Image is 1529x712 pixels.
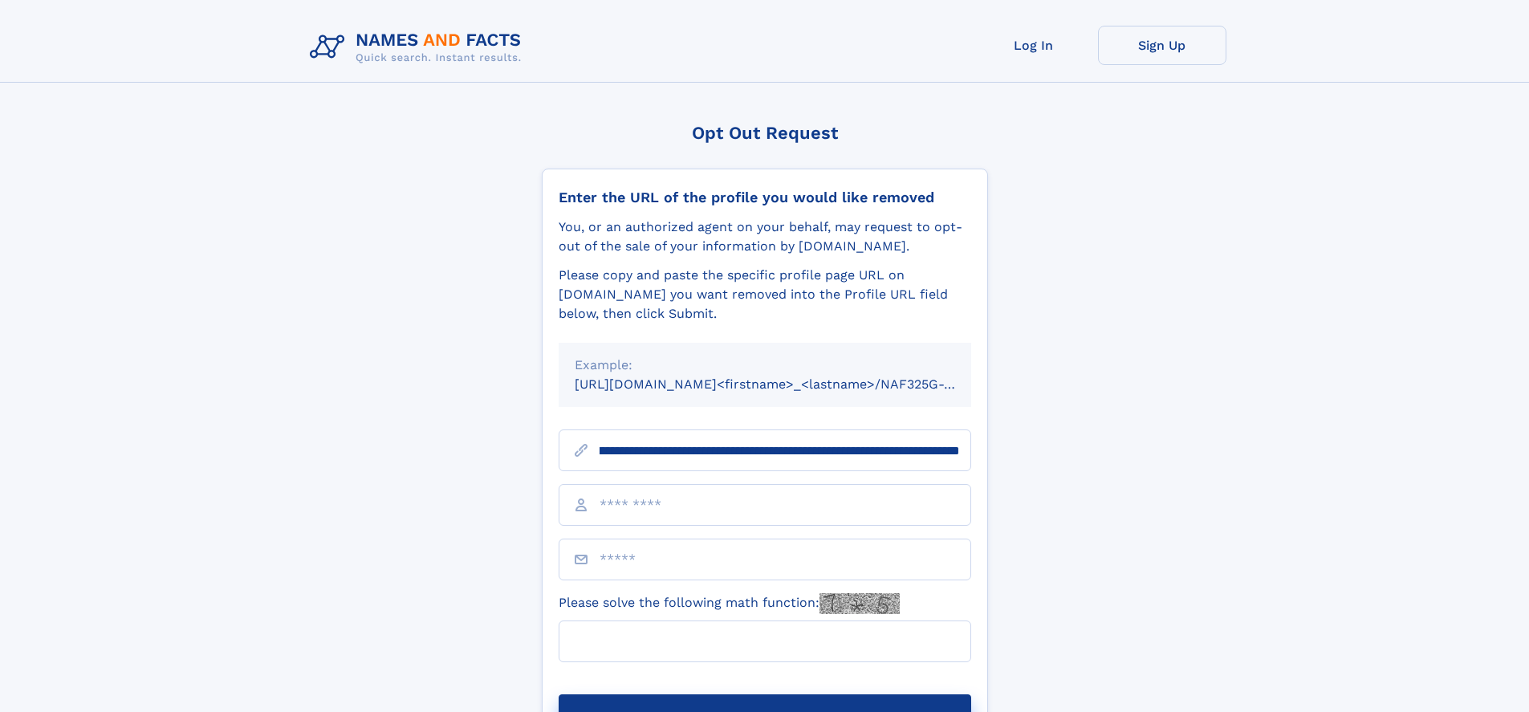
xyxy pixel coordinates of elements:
[575,356,955,375] div: Example:
[575,376,1002,392] small: [URL][DOMAIN_NAME]<firstname>_<lastname>/NAF325G-xxxxxxxx
[970,26,1098,65] a: Log In
[542,123,988,143] div: Opt Out Request
[559,593,900,614] label: Please solve the following math function:
[303,26,535,69] img: Logo Names and Facts
[559,266,971,323] div: Please copy and paste the specific profile page URL on [DOMAIN_NAME] you want removed into the Pr...
[559,189,971,206] div: Enter the URL of the profile you would like removed
[559,218,971,256] div: You, or an authorized agent on your behalf, may request to opt-out of the sale of your informatio...
[1098,26,1226,65] a: Sign Up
